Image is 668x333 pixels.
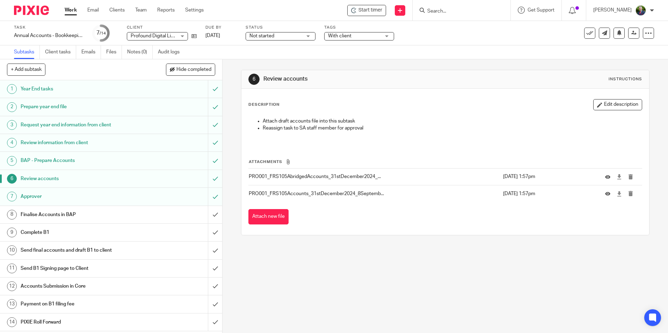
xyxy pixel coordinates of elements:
[135,7,147,14] a: Team
[328,34,351,38] span: With client
[503,173,595,180] p: [DATE] 1:57pm
[609,76,642,82] div: Instructions
[7,210,17,220] div: 8
[21,155,141,166] h1: BAP - Prepare Accounts
[176,67,211,73] span: Hide completed
[100,31,106,35] small: /14
[593,7,632,14] p: [PERSON_NAME]
[87,7,99,14] a: Email
[157,7,175,14] a: Reports
[263,118,641,125] p: Attach draft accounts file into this subtask
[7,264,17,273] div: 11
[7,192,17,201] div: 7
[248,209,289,225] button: Attach new file
[635,5,646,16] img: download.png
[205,33,220,38] span: [DATE]
[21,263,141,274] h1: Send B1 Signing page to Client
[7,156,17,166] div: 5
[109,7,125,14] a: Clients
[249,160,282,164] span: Attachments
[7,120,17,130] div: 3
[358,7,382,14] span: Start timer
[249,190,499,197] p: PRO001_FRS105Accounts_31stDecember2024_8Septemb...
[65,7,77,14] a: Work
[21,191,141,202] h1: Approver
[7,64,45,75] button: + Add subtask
[45,45,76,59] a: Client tasks
[248,102,279,108] p: Description
[21,84,141,94] h1: Year End tasks
[96,29,106,37] div: 7
[21,227,141,238] h1: Complete B1
[21,173,141,184] h1: Review accounts
[127,45,153,59] a: Notes (0)
[21,245,141,256] h1: Send final accounts and draft B1 to client
[14,45,40,59] a: Subtasks
[205,25,237,30] label: Due by
[166,64,215,75] button: Hide completed
[617,190,622,197] a: Download
[21,317,141,327] h1: PIXIE Roll Forward
[7,228,17,237] div: 9
[7,138,17,148] div: 4
[21,102,141,112] h1: Prepare year end file
[427,8,489,15] input: Search
[131,34,183,38] span: Profound Digital Limited
[7,174,17,184] div: 6
[7,299,17,309] div: 13
[528,8,554,13] span: Get Support
[21,299,141,309] h1: Payment on B1 filing fee
[503,190,595,197] p: [DATE] 1:57pm
[7,245,17,255] div: 10
[324,25,394,30] label: Tags
[21,138,141,148] h1: Review information from client
[248,74,260,85] div: 6
[185,7,204,14] a: Settings
[7,281,17,291] div: 12
[21,120,141,130] h1: Request year end information from client
[617,173,622,180] a: Download
[21,281,141,291] h1: Accounts Submission in Core
[127,25,197,30] label: Client
[14,32,84,39] div: Annual Accounts - Bookkeeping Clients
[246,25,315,30] label: Status
[249,173,499,180] p: PRO001_FRS105AbridgedAccounts_31stDecember2024_...
[7,317,17,327] div: 14
[7,102,17,112] div: 2
[249,34,274,38] span: Not started
[158,45,185,59] a: Audit logs
[14,25,84,30] label: Task
[81,45,101,59] a: Emails
[263,125,641,132] p: Reassign task to SA staff member for approval
[14,6,49,15] img: Pixie
[7,84,17,94] div: 1
[593,99,642,110] button: Edit description
[263,75,460,83] h1: Review accounts
[347,5,386,16] div: Profound Digital Limited - Annual Accounts - Bookkeeping Clients
[21,209,141,220] h1: Finalise Accounts in BAP
[106,45,122,59] a: Files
